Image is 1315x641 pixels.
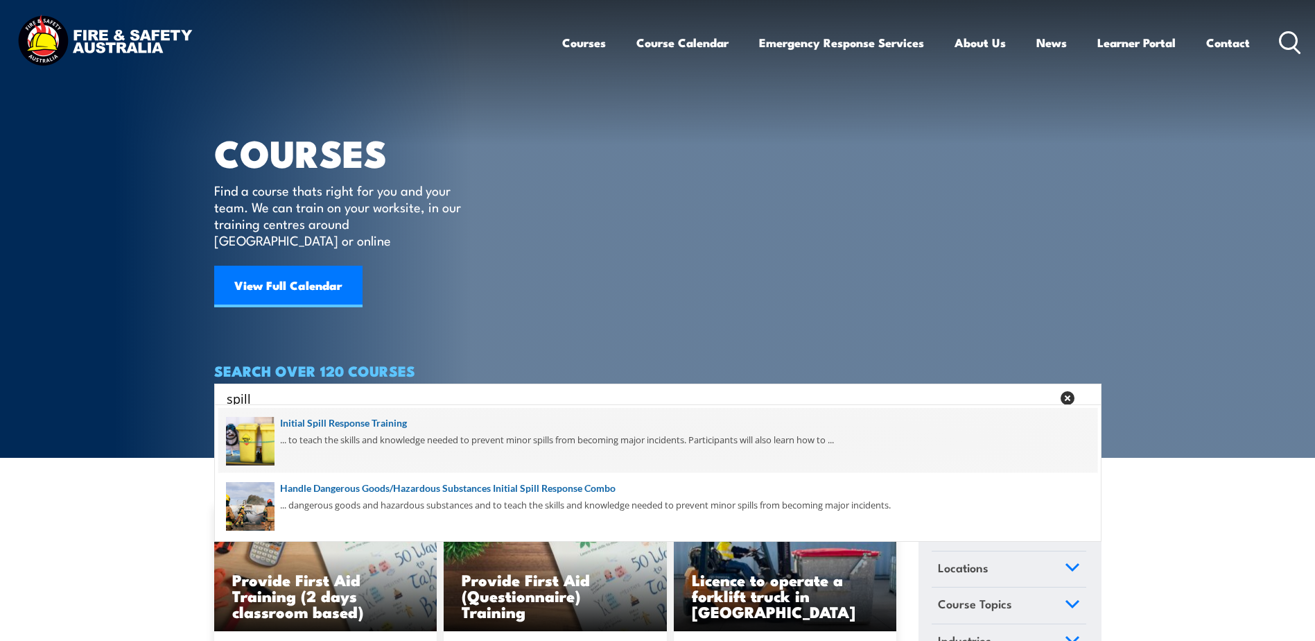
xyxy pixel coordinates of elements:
[636,24,729,61] a: Course Calendar
[562,24,606,61] a: Courses
[227,388,1052,409] input: Search input
[229,388,1054,408] form: Search form
[214,363,1101,378] h4: SEARCH OVER 120 COURSES
[232,572,419,619] h3: Provide First Aid Training (2 days classroom based)
[214,507,437,632] img: Mental Health First Aid Training (Standard) – Classroom
[214,182,467,248] p: Find a course thats right for you and your team. We can train on your worksite, in our training c...
[1097,24,1176,61] a: Learner Portal
[674,507,897,632] img: Licence to operate a forklift truck Training
[462,572,649,619] h3: Provide First Aid (Questionnaire) Training
[226,481,1090,496] a: Handle Dangerous Goods/Hazardous Substances Initial Spill Response Combo
[226,416,1090,431] a: Initial Spill Response Training
[938,595,1012,613] span: Course Topics
[938,558,989,577] span: Locations
[674,507,897,632] a: Licence to operate a forklift truck in [GEOGRAPHIC_DATA]
[214,507,437,632] a: Provide First Aid Training (2 days classroom based)
[1077,388,1097,408] button: Search magnifier button
[932,552,1086,588] a: Locations
[955,24,1006,61] a: About Us
[444,507,667,632] a: Provide First Aid (Questionnaire) Training
[214,136,481,169] h1: COURSES
[759,24,924,61] a: Emergency Response Services
[1036,24,1067,61] a: News
[692,572,879,619] h3: Licence to operate a forklift truck in [GEOGRAPHIC_DATA]
[932,588,1086,624] a: Course Topics
[1206,24,1250,61] a: Contact
[444,507,667,632] img: Mental Health First Aid Training (Standard) – Blended Classroom
[214,266,363,307] a: View Full Calendar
